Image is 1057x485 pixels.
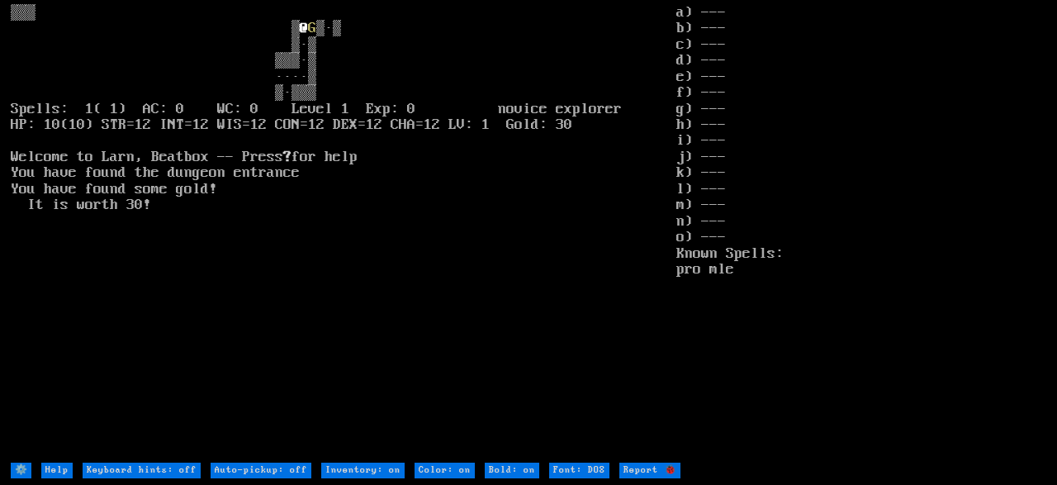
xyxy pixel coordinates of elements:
[283,149,292,165] b: ?
[415,463,475,478] input: Color: on
[308,20,316,36] font: G
[619,463,680,478] input: Report 🐞
[485,463,539,478] input: Bold: on
[211,463,311,478] input: Auto-pickup: off
[676,5,1046,461] stats: a) --- b) --- c) --- d) --- e) --- f) --- g) --- h) --- i) --- j) --- k) --- l) --- m) --- n) ---...
[41,463,73,478] input: Help
[321,463,405,478] input: Inventory: on
[549,463,609,478] input: Font: DOS
[83,463,201,478] input: Keyboard hints: off
[11,5,676,461] larn: ▒▒▒ ▒ ▒·▒ ▒·▒ ▒▒▒·▒ ····▒ ▒·▒▒▒ Spells: 1( 1) AC: 0 WC: 0 Level 1 Exp: 0 novice explorer HP: 10(1...
[300,20,308,36] font: @
[11,463,31,478] input: ⚙️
